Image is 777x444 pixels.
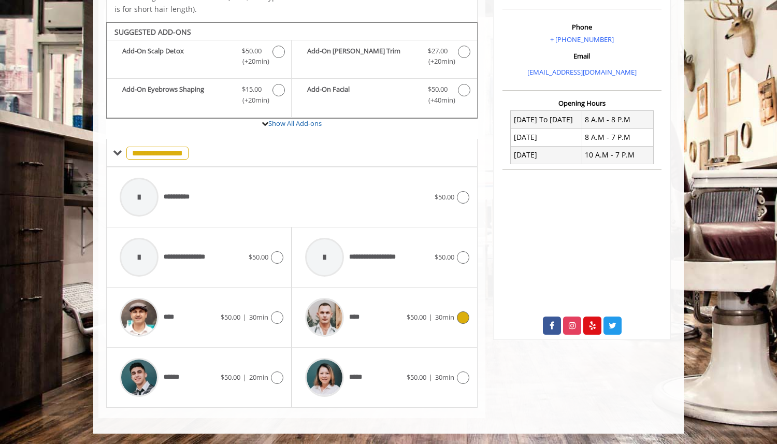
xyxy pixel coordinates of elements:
span: $50.00 [221,312,240,322]
span: | [243,373,247,382]
span: 30min [435,312,454,322]
span: (+20min ) [237,56,267,67]
b: SUGGESTED ADD-ONS [114,27,191,37]
span: $50.00 [435,252,454,262]
div: The Made Man Senior Barber Haircut Add-onS [106,22,478,119]
span: $15.00 [242,84,262,95]
span: (+20min ) [237,95,267,106]
span: $50.00 [428,84,448,95]
label: Add-On Scalp Detox [112,46,286,70]
span: 30min [249,312,268,322]
span: (+40min ) [422,95,453,106]
a: + [PHONE_NUMBER] [550,35,614,44]
a: Show All Add-ons [268,119,322,128]
a: [EMAIL_ADDRESS][DOMAIN_NAME] [527,67,637,77]
td: 8 A.M - 8 P.M [582,111,653,128]
span: (+20min ) [422,56,453,67]
span: | [429,312,433,322]
b: Add-On Facial [307,84,417,106]
h3: Phone [505,23,659,31]
td: [DATE] To [DATE] [511,111,582,128]
span: | [429,373,433,382]
span: $50.00 [242,46,262,56]
h3: Email [505,52,659,60]
span: 30min [435,373,454,382]
td: 8 A.M - 7 P.M [582,128,653,146]
label: Add-On Facial [297,84,471,108]
span: $50.00 [249,252,268,262]
b: Add-On Eyebrows Shaping [122,84,232,106]
td: 10 A.M - 7 P.M [582,146,653,164]
span: $50.00 [221,373,240,382]
span: 20min [249,373,268,382]
span: | [243,312,247,322]
b: Add-On [PERSON_NAME] Trim [307,46,417,67]
td: [DATE] [511,128,582,146]
b: Add-On Scalp Detox [122,46,232,67]
span: $50.00 [435,192,454,202]
span: $27.00 [428,46,448,56]
span: $50.00 [407,373,426,382]
td: [DATE] [511,146,582,164]
h3: Opening Hours [502,99,661,107]
label: Add-On Eyebrows Shaping [112,84,286,108]
label: Add-On Beard Trim [297,46,471,70]
span: $50.00 [407,312,426,322]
